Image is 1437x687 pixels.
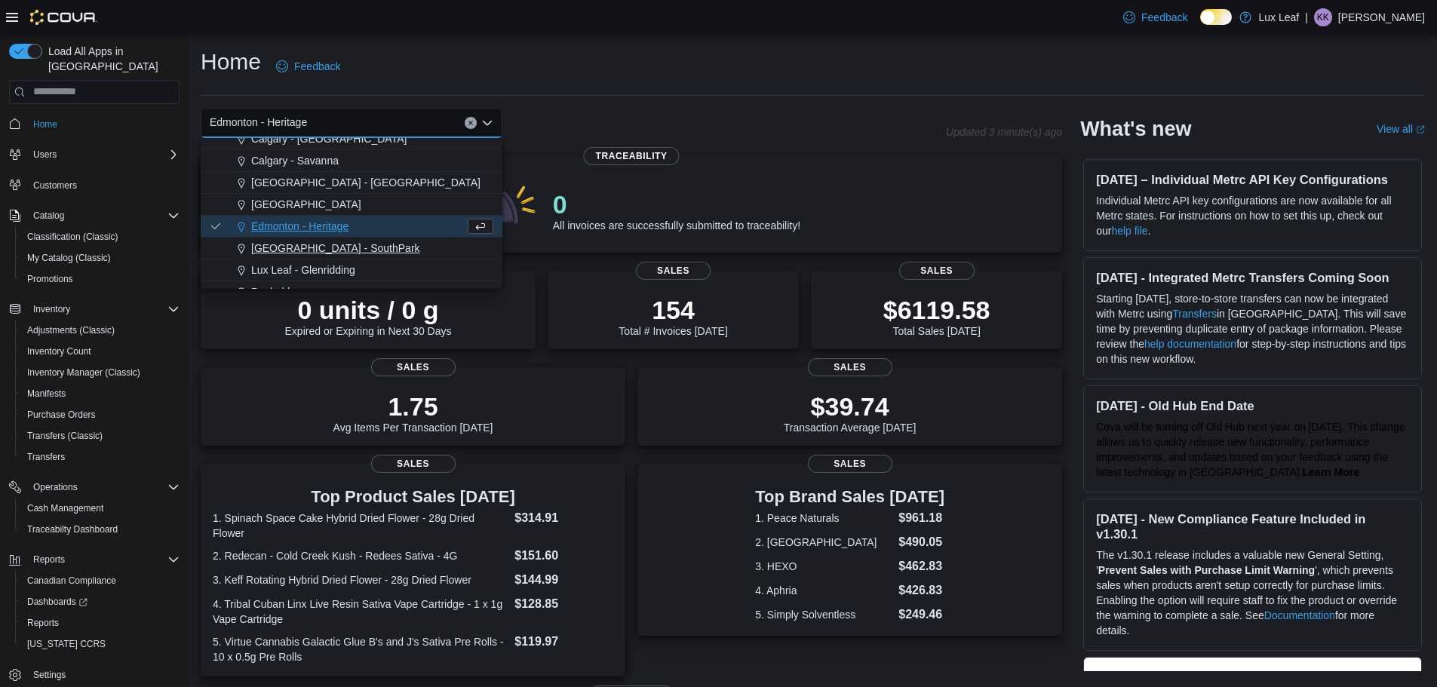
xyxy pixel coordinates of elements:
button: Catalog [3,205,186,226]
button: Transfers (Classic) [15,425,186,446]
a: Cash Management [21,499,109,517]
a: help documentation [1144,338,1236,350]
span: Cash Management [27,502,103,514]
span: Traceabilty Dashboard [27,523,118,535]
span: [GEOGRAPHIC_DATA] - [GEOGRAPHIC_DATA] [251,175,481,190]
div: Total Sales [DATE] [883,295,990,337]
span: Feedback [294,59,340,74]
span: Transfers [27,451,65,463]
button: Cash Management [15,498,186,519]
button: Adjustments (Classic) [15,320,186,341]
span: Dashboards [21,593,180,611]
p: 154 [619,295,727,325]
a: My Catalog (Classic) [21,249,117,267]
button: [GEOGRAPHIC_DATA] [201,194,502,216]
span: Catalog [27,207,180,225]
dd: $490.05 [898,533,944,551]
a: Feedback [270,51,346,81]
h3: Top Brand Sales [DATE] [755,488,944,506]
button: [US_STATE] CCRS [15,633,186,655]
h3: [DATE] - Old Hub End Date [1096,398,1409,413]
button: Promotions [15,268,186,290]
button: Canadian Compliance [15,570,186,591]
span: Traceability [584,147,680,165]
a: Traceabilty Dashboard [21,520,124,538]
button: Inventory Manager (Classic) [15,362,186,383]
p: Lux Leaf [1259,8,1300,26]
span: Classification (Classic) [21,228,180,246]
dd: $961.18 [898,509,944,527]
p: 0 units / 0 g [285,295,452,325]
a: View allExternal link [1377,123,1425,135]
button: [GEOGRAPHIC_DATA] - [GEOGRAPHIC_DATA] [201,172,502,194]
button: Classification (Classic) [15,226,186,247]
span: Cova will be turning off Old Hub next year on [DATE]. This change allows us to quickly release ne... [1096,421,1405,478]
h1: Home [201,47,261,77]
button: Users [27,146,63,164]
span: Inventory Count [27,345,91,357]
p: | [1305,8,1308,26]
span: Dashboards [27,596,88,608]
span: Users [27,146,180,164]
dt: 4. Tribal Cuban Linx Live Resin Sativa Vape Cartridge - 1 x 1g Vape Cartridge [213,597,508,627]
span: Users [33,149,57,161]
dt: 3. Keff Rotating Hybrid Dried Flower - 28g Dried Flower [213,572,508,587]
p: [PERSON_NAME] [1338,8,1425,26]
span: Promotions [27,273,73,285]
button: Reports [27,551,71,569]
span: Customers [27,176,180,195]
button: Inventory Count [15,341,186,362]
span: Calgary - Savanna [251,153,339,168]
dd: $462.83 [898,557,944,575]
span: Settings [33,669,66,681]
span: Load All Apps in [GEOGRAPHIC_DATA] [42,44,180,74]
span: Purchase Orders [21,406,180,424]
span: Settings [27,665,180,684]
button: Settings [3,664,186,685]
span: Calgary - [GEOGRAPHIC_DATA] [251,131,407,146]
span: Transfers (Classic) [27,430,103,442]
button: Operations [27,478,84,496]
a: Classification (Classic) [21,228,124,246]
dt: 1. Peace Naturals [755,511,892,526]
div: Expired or Expiring in Next 30 Days [285,295,452,337]
p: The v1.30.1 release includes a valuable new General Setting, ' ', which prevents sales when produ... [1096,547,1409,638]
div: Kacee Kennedy [1314,8,1332,26]
span: Edmonton - Heritage [251,219,349,234]
a: Reports [21,614,65,632]
img: Cova [30,10,97,25]
span: Lux Leaf - Glenridding [251,262,355,278]
a: Transfers (Classic) [21,427,109,445]
button: Inventory [27,300,76,318]
button: Calgary - Savanna [201,150,502,172]
button: Lux Leaf - Glenridding [201,259,502,281]
dt: 4. Aphria [755,583,892,598]
button: Penhold [201,281,502,303]
button: Reports [15,612,186,633]
strong: Prevent Sales with Purchase Limit Warning [1098,564,1315,576]
span: Catalog [33,210,64,222]
a: Dashboards [21,593,94,611]
dt: 5. Simply Solventless [755,607,892,622]
span: Adjustments (Classic) [21,321,180,339]
button: Purchase Orders [15,404,186,425]
span: [US_STATE] CCRS [27,638,106,650]
span: Penhold [251,284,290,299]
span: Adjustments (Classic) [27,324,115,336]
strong: Learn More [1303,466,1359,478]
p: Updated 3 minute(s) ago [946,126,1062,138]
dd: $128.85 [514,595,613,613]
p: 0 [553,189,800,219]
span: Traceabilty Dashboard [21,520,180,538]
span: Feedback [1141,10,1187,25]
span: Home [27,115,180,133]
span: Reports [21,614,180,632]
a: [US_STATE] CCRS [21,635,112,653]
span: Sales [371,455,456,473]
button: Catalog [27,207,70,225]
span: Sales [636,262,711,280]
button: Users [3,144,186,165]
button: Clear input [465,117,477,129]
span: Reports [27,551,180,569]
h2: What's new [1080,117,1191,141]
